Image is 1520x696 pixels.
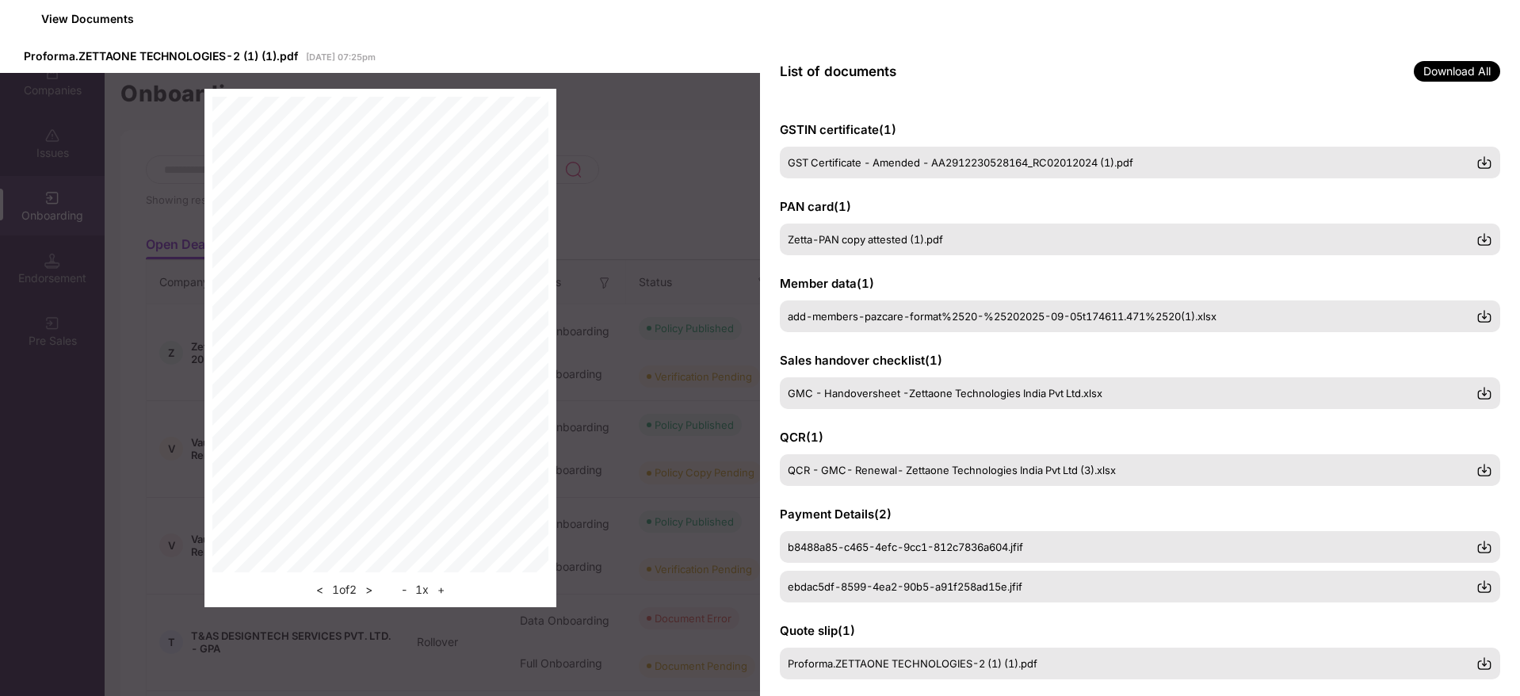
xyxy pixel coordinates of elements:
[397,580,449,599] div: 1 x
[788,156,1133,169] span: GST Certificate - Amended - AA2912230528164_RC02012024 (1).pdf
[1476,385,1492,401] img: svg+xml;base64,PHN2ZyBpZD0iRG93bmxvYWQtMzJ4MzIiIHhtbG5zPSJodHRwOi8vd3d3LnczLm9yZy8yMDAwL3N2ZyIgd2...
[780,430,823,445] span: QCR ( 1 )
[1476,155,1492,170] img: svg+xml;base64,PHN2ZyBpZD0iRG93bmxvYWQtMzJ4MzIiIHhtbG5zPSJodHRwOi8vd3d3LnczLm9yZy8yMDAwL3N2ZyIgd2...
[1476,579,1492,595] img: svg+xml;base64,PHN2ZyBpZD0iRG93bmxvYWQtMzJ4MzIiIHhtbG5zPSJodHRwOi8vd3d3LnczLm9yZy8yMDAwL3N2ZyIgd2...
[311,580,377,599] div: 1 of 2
[788,310,1216,323] span: add-members-pazcare-format%2520-%25202025-09-05t174611.471%2520(1).xlsx
[433,580,449,599] button: +
[788,541,1023,553] span: b8488a85-c465-4efc-9cc1-812c7836a604.jfif
[780,353,942,368] span: Sales handover checklist ( 1 )
[788,233,943,246] span: Zetta-PAN copy attested (1).pdf
[306,52,376,63] span: [DATE] 07:25pm
[1476,462,1492,478] img: svg+xml;base64,PHN2ZyBpZD0iRG93bmxvYWQtMzJ4MzIiIHhtbG5zPSJodHRwOi8vd3d3LnczLm9yZy8yMDAwL3N2ZyIgd2...
[1476,308,1492,324] img: svg+xml;base64,PHN2ZyBpZD0iRG93bmxvYWQtMzJ4MzIiIHhtbG5zPSJodHRwOi8vd3d3LnczLm9yZy8yMDAwL3N2ZyIgd2...
[361,580,377,599] button: >
[788,464,1116,476] span: QCR - GMC- Renewal- Zettaone Technologies India Pvt Ltd (3).xlsx
[1476,656,1492,671] img: svg+xml;base64,PHN2ZyBpZD0iRG93bmxvYWQtMzJ4MzIiIHhtbG5zPSJodHRwOi8vd3d3LnczLm9yZy8yMDAwL3N2ZyIgd2...
[788,387,1102,400] span: GMC - Handoversheet -Zettaone Technologies India Pvt Ltd.xlsx
[1476,231,1492,247] img: svg+xml;base64,PHN2ZyBpZD0iRG93bmxvYWQtMzJ4MzIiIHhtbG5zPSJodHRwOi8vd3d3LnczLm9yZy8yMDAwL3N2ZyIgd2...
[780,122,896,137] span: GSTIN certificate ( 1 )
[397,580,411,599] button: -
[311,580,328,599] button: <
[780,507,892,522] span: Payment Details ( 2 )
[24,49,298,63] span: Proforma.ZETTAONE TECHNOLOGIES-2 (1) (1).pdf
[1476,539,1492,555] img: svg+xml;base64,PHN2ZyBpZD0iRG93bmxvYWQtMzJ4MzIiIHhtbG5zPSJodHRwOi8vd3d3LnczLm9yZy8yMDAwL3N2ZyIgd2...
[780,623,855,638] span: Quote slip ( 1 )
[1414,61,1500,82] span: Download All
[780,63,896,79] span: List of documents
[41,12,134,25] div: View Documents
[780,276,874,291] span: Member data ( 1 )
[788,580,1022,593] span: ebdac5df-8599-4ea2-90b5-a91f258ad15e.jfif
[780,199,851,214] span: PAN card ( 1 )
[788,657,1037,670] span: Proforma.ZETTAONE TECHNOLOGIES-2 (1) (1).pdf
